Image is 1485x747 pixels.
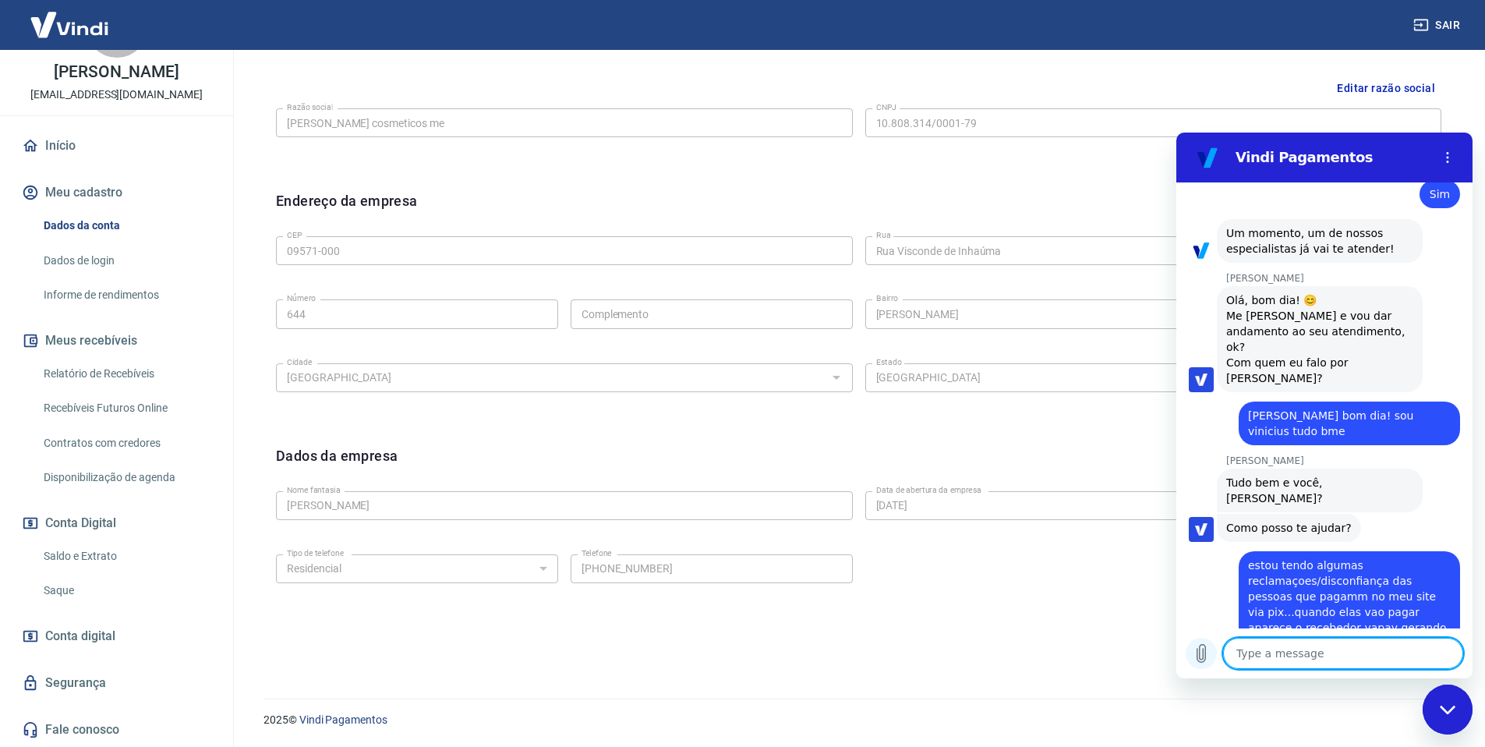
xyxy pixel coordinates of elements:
[37,427,214,459] a: Contratos com credores
[37,358,214,390] a: Relatório de Recebíveis
[1176,133,1473,678] iframe: Messaging window
[287,101,333,113] label: Razão social
[37,575,214,607] a: Saque
[287,484,341,496] label: Nome fantasia
[582,547,612,559] label: Telefone
[45,625,115,647] span: Conta digital
[37,462,214,494] a: Disponibilização de agenda
[19,713,214,747] a: Fale conosco
[37,540,214,572] a: Saldo e Extrato
[19,175,214,210] button: Meu cadastro
[276,445,398,485] h6: Dados da empresa
[19,1,120,48] img: Vindi
[876,484,981,496] label: Data de abertura da empresa
[287,356,312,368] label: Cidade
[263,712,1448,728] p: 2025 ©
[19,666,214,700] a: Segurança
[876,292,898,304] label: Bairro
[876,101,896,113] label: CNPJ
[876,229,891,241] label: Rua
[865,491,1403,520] input: DD/MM/YYYY
[19,129,214,163] a: Início
[287,547,344,559] label: Tipo de telefone
[19,324,214,358] button: Meus recebíveis
[37,210,214,242] a: Dados da conta
[276,190,418,230] h6: Endereço da empresa
[1331,74,1441,103] button: Editar razão social
[54,64,179,80] p: [PERSON_NAME]
[19,506,214,540] button: Conta Digital
[281,368,822,388] input: Digite aqui algumas palavras para buscar a cidade
[287,292,316,304] label: Número
[37,245,214,277] a: Dados de login
[37,392,214,424] a: Recebíveis Futuros Online
[30,87,203,103] p: [EMAIL_ADDRESS][DOMAIN_NAME]
[876,356,902,368] label: Estado
[287,229,302,241] label: CEP
[1410,11,1466,40] button: Sair
[37,279,214,311] a: Informe de rendimentos
[19,619,214,653] a: Conta digital
[1423,685,1473,735] iframe: Button to launch messaging window, conversation in progress
[299,713,387,726] a: Vindi Pagamentos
